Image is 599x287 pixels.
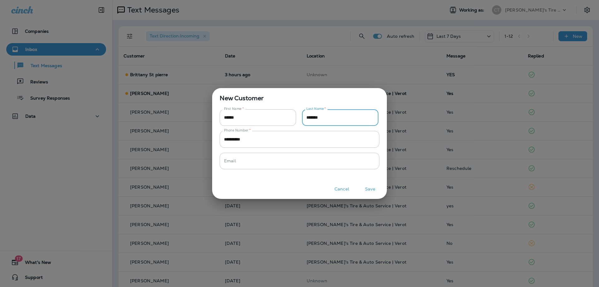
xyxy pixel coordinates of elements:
button: Save [358,184,382,194]
button: Cancel [330,184,353,194]
label: Last Name [306,106,326,111]
span: New Customer [212,88,387,103]
label: Phone Number [224,128,251,133]
label: First Name [224,106,244,111]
